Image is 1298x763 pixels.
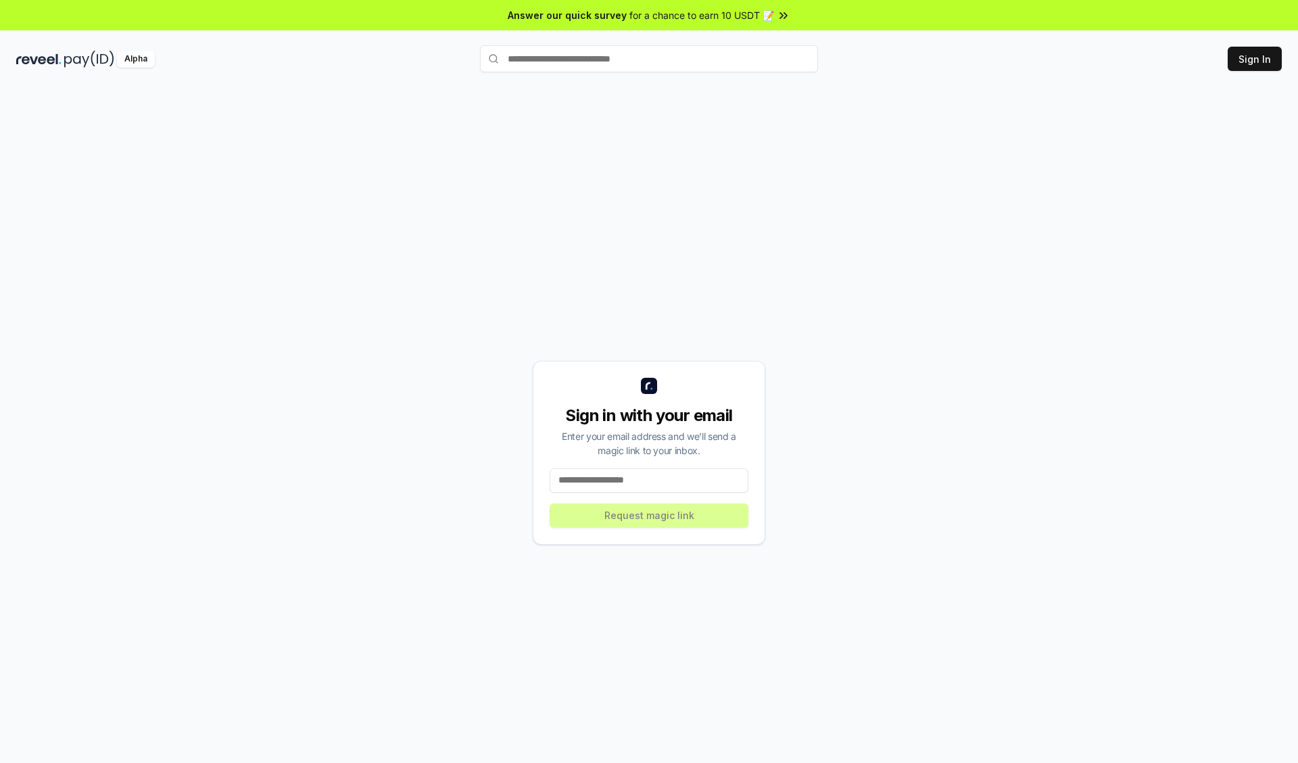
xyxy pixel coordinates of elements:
img: reveel_dark [16,51,62,68]
img: pay_id [64,51,114,68]
button: Sign In [1228,47,1282,71]
div: Enter your email address and we’ll send a magic link to your inbox. [550,429,748,458]
span: Answer our quick survey [508,8,627,22]
img: logo_small [641,378,657,394]
div: Alpha [117,51,155,68]
span: for a chance to earn 10 USDT 📝 [629,8,774,22]
div: Sign in with your email [550,405,748,426]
